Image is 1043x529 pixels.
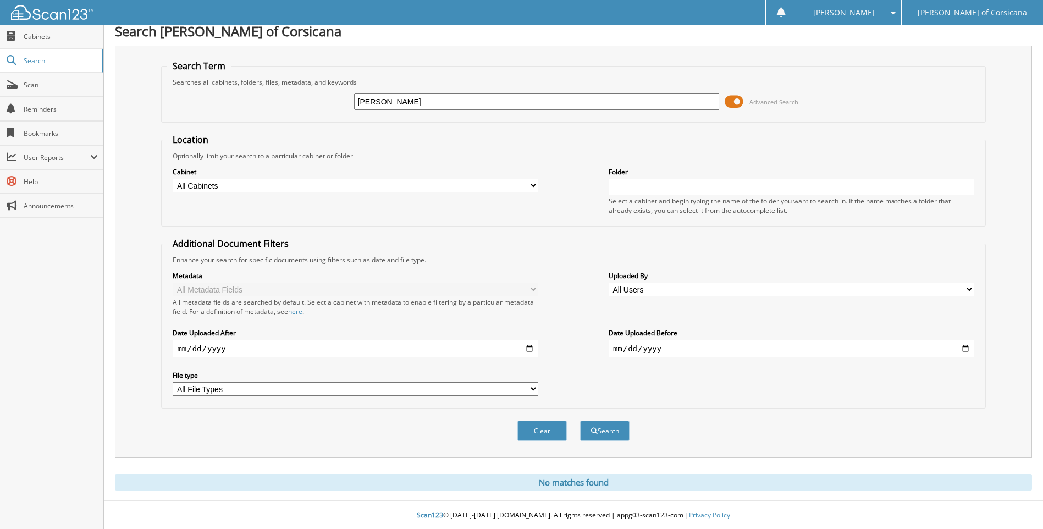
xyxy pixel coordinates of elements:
[813,9,875,16] span: [PERSON_NAME]
[104,502,1043,529] div: © [DATE]-[DATE] [DOMAIN_NAME]. All rights reserved | appg03-scan123-com |
[689,510,730,520] a: Privacy Policy
[24,153,90,162] span: User Reports
[24,201,98,211] span: Announcements
[173,167,538,177] label: Cabinet
[609,340,974,357] input: end
[24,56,96,65] span: Search
[167,238,294,250] legend: Additional Document Filters
[988,476,1043,529] iframe: Chat Widget
[173,297,538,316] div: All metadata fields are searched by default. Select a cabinet with metadata to enable filtering b...
[580,421,630,441] button: Search
[115,22,1032,40] h1: Search [PERSON_NAME] of Corsicana
[918,9,1027,16] span: [PERSON_NAME] of Corsicana
[24,80,98,90] span: Scan
[11,5,93,20] img: scan123-logo-white.svg
[173,328,538,338] label: Date Uploaded After
[609,167,974,177] label: Folder
[115,474,1032,491] div: No matches found
[24,177,98,186] span: Help
[167,78,979,87] div: Searches all cabinets, folders, files, metadata, and keywords
[24,32,98,41] span: Cabinets
[288,307,302,316] a: here
[167,60,231,72] legend: Search Term
[173,340,538,357] input: start
[609,271,974,280] label: Uploaded By
[24,104,98,114] span: Reminders
[609,328,974,338] label: Date Uploaded Before
[609,196,974,215] div: Select a cabinet and begin typing the name of the folder you want to search in. If the name match...
[749,98,798,106] span: Advanced Search
[173,271,538,280] label: Metadata
[167,151,979,161] div: Optionally limit your search to a particular cabinet or folder
[167,255,979,264] div: Enhance your search for specific documents using filters such as date and file type.
[167,134,214,146] legend: Location
[417,510,443,520] span: Scan123
[517,421,567,441] button: Clear
[24,129,98,138] span: Bookmarks
[173,371,538,380] label: File type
